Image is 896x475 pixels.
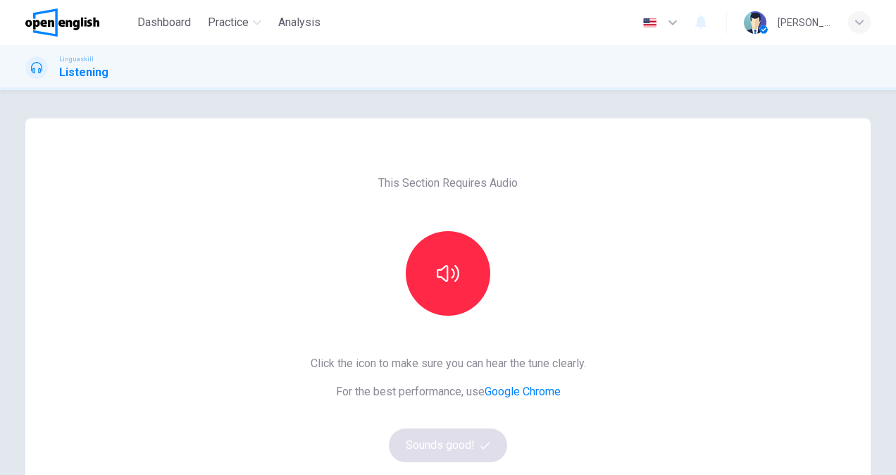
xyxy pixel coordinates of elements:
[59,54,94,64] span: Linguaskill
[641,18,659,28] img: en
[59,64,108,81] h1: Listening
[273,10,326,35] button: Analysis
[744,11,766,34] img: Profile picture
[485,385,561,398] a: Google Chrome
[208,14,249,31] span: Practice
[778,14,831,31] div: [PERSON_NAME]
[25,8,99,37] img: OpenEnglish logo
[132,10,197,35] button: Dashboard
[25,8,132,37] a: OpenEnglish logo
[311,355,586,372] span: Click the icon to make sure you can hear the tune clearly.
[311,383,586,400] span: For the best performance, use
[137,14,191,31] span: Dashboard
[202,10,267,35] button: Practice
[378,175,518,192] span: This Section Requires Audio
[278,14,321,31] span: Analysis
